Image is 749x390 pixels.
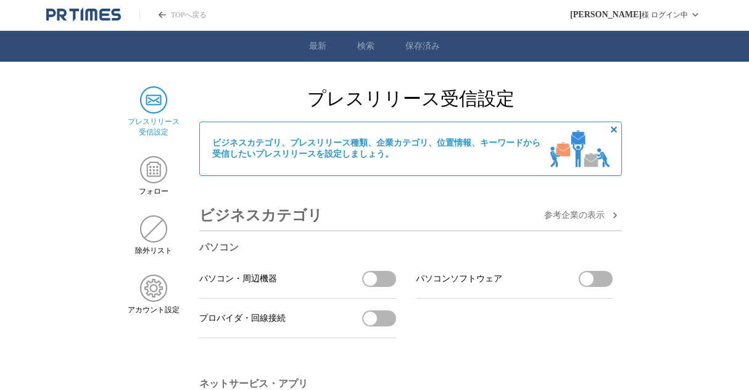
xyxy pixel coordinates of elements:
[140,86,167,114] img: プレスリリース 受信設定
[127,156,180,197] a: フォローフォロー
[140,156,167,183] img: フォロー
[199,201,323,230] h3: ビジネスカテゴリ
[357,41,374,52] a: 検索
[212,138,540,160] span: ビジネスカテゴリ、プレスリリース種類、企業カテゴリ、位置情報、キーワードから 受信したいプレスリリースを設定しましょう。
[199,86,622,112] h2: プレスリリース受信設定
[128,305,180,315] span: アカウント設定
[46,7,121,22] a: PR TIMESのトップページはこちら
[199,273,277,284] span: パソコン・周辺機器
[544,208,622,223] button: 参考企業の表示
[140,275,167,302] img: アカウント設定
[128,117,180,138] span: プレスリリース 受信設定
[309,41,326,52] a: 最新
[199,313,286,324] span: プロバイダ・回線接続
[570,10,642,20] span: [PERSON_NAME]
[405,41,440,52] a: 保存済み
[140,215,167,243] img: 除外リスト
[127,275,180,315] a: アカウント設定アカウント設定
[127,215,180,256] a: 除外リスト除外リスト
[139,10,207,20] a: PR TIMESのトップページはこちら
[544,210,605,221] span: 参考企業の 表示
[127,86,180,138] a: プレスリリース 受信設定プレスリリース 受信設定
[199,241,613,254] h3: パソコン
[416,273,502,284] span: パソコンソフトウェア
[135,246,172,256] span: 除外リスト
[139,186,168,197] span: フォロー
[606,122,621,137] button: 非表示にする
